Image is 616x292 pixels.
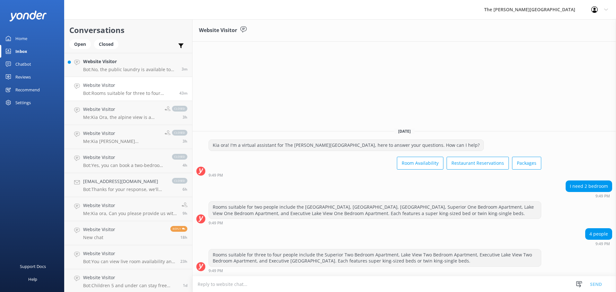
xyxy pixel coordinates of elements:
span: 10:29pm 11-Aug-2025 (UTC +12:00) Pacific/Auckland [182,66,187,72]
button: Packages [512,157,541,170]
span: closed [172,178,187,184]
span: 07:06pm 11-Aug-2025 (UTC +12:00) Pacific/Auckland [183,138,187,144]
a: [EMAIL_ADDRESS][DOMAIN_NAME]Bot:Thanks for your response, we'll get back to you as soon as we can... [64,173,192,197]
a: Website VisitorMe:Kia Ora, the alpine view is a partially obstructed view found in our Superior r... [64,101,192,125]
div: 09:49pm 11-Aug-2025 (UTC +12:00) Pacific/Auckland [209,173,541,177]
div: Recommend [15,83,40,96]
a: Website VisitorBot:You can view live room availability and make your reservation online at [URL][... [64,245,192,269]
button: Restaurant Reservations [447,157,509,170]
a: Website VisitorBot:Rooms suitable for three to four people include the Superior Two Bedroom Apart... [64,77,192,101]
div: Kia ora! I'm a virtual assistant for The [PERSON_NAME][GEOGRAPHIC_DATA], here to answer your ques... [209,140,483,151]
div: I need 2 bedroom [566,181,612,192]
span: 05:58pm 11-Aug-2025 (UTC +12:00) Pacific/Auckland [183,163,187,168]
button: Room Availability [397,157,443,170]
span: 11:26pm 10-Aug-2025 (UTC +12:00) Pacific/Auckland [180,259,187,264]
div: Support Docs [20,260,46,273]
div: Help [28,273,37,286]
p: Me: Kia Ora, the alpine view is a partially obstructed view found in our Superior rooms. [GEOGRAP... [83,114,160,120]
p: Bot: No, the public laundry is available to guests at no charge. [83,67,177,72]
a: Closed [94,40,122,47]
strong: 9:49 PM [209,173,223,177]
h4: Website Visitor [83,58,177,65]
p: Bot: Rooms suitable for three to four people include the Superior Two Bedroom Apartment, Lake Vie... [83,90,175,96]
h2: Conversations [69,24,187,36]
span: 09:49pm 11-Aug-2025 (UTC +12:00) Pacific/Auckland [179,90,187,96]
div: 09:49pm 11-Aug-2025 (UTC +12:00) Pacific/Auckland [209,221,541,225]
p: New chat [83,235,115,240]
div: Open [69,39,91,49]
div: Rooms suitable for three to four people include the Superior Two Bedroom Apartment, Lake View Two... [209,249,541,266]
div: 4 people [586,229,612,239]
span: 09:00am 10-Aug-2025 (UTC +12:00) Pacific/Auckland [183,283,187,288]
a: Website VisitorBot:No, the public laundry is available to guests at no charge.3m [64,53,192,77]
p: Me: Kia ora, Can you please provide us with dates you want to make a reservation in the restauran... [83,211,177,216]
span: closed [172,130,187,136]
strong: 9:49 PM [209,269,223,273]
h4: Website Visitor [83,274,178,281]
h3: Website Visitor [199,26,237,35]
img: yonder-white-logo.png [10,11,47,21]
div: Chatbot [15,58,31,71]
span: 12:42pm 11-Aug-2025 (UTC +12:00) Pacific/Auckland [183,211,187,216]
p: Me: Kia [PERSON_NAME] [PERSON_NAME], we have put a note in your reservation to be placed by the w... [83,138,160,144]
div: Rooms suitable for two people include the [GEOGRAPHIC_DATA], [GEOGRAPHIC_DATA], [GEOGRAPHIC_DATA]... [209,202,541,219]
a: Open [69,40,94,47]
p: Bot: Yes, you can book a two-bedroom suite for four adults and a child. Rooms suitable for three ... [83,163,166,168]
div: Settings [15,96,31,109]
h4: Website Visitor [83,202,177,209]
strong: 9:49 PM [595,194,610,198]
h4: Website Visitor [83,82,175,89]
div: Home [15,32,27,45]
div: Reviews [15,71,31,83]
span: 03:47am 11-Aug-2025 (UTC +12:00) Pacific/Auckland [180,235,187,240]
div: 09:49pm 11-Aug-2025 (UTC +12:00) Pacific/Auckland [566,194,612,198]
h4: [EMAIL_ADDRESS][DOMAIN_NAME] [83,178,166,185]
h4: Website Visitor [83,226,115,233]
span: Reply [170,226,187,232]
h4: Website Visitor [83,154,166,161]
div: Inbox [15,45,27,58]
a: Website VisitorMe:Kia [PERSON_NAME] [PERSON_NAME], we have put a note in your reservation to be p... [64,125,192,149]
span: [DATE] [394,129,415,134]
div: 09:49pm 11-Aug-2025 (UTC +12:00) Pacific/Auckland [209,268,541,273]
span: closed [172,106,187,112]
span: 03:38pm 11-Aug-2025 (UTC +12:00) Pacific/Auckland [183,187,187,192]
a: Website VisitorBot:Yes, you can book a two-bedroom suite for four adults and a child. Rooms suita... [64,149,192,173]
span: 07:12pm 11-Aug-2025 (UTC +12:00) Pacific/Auckland [183,114,187,120]
p: Bot: Children 5 and under can stay free when sharing existing bedding with parents. [83,283,178,288]
a: Website VisitorNew chatReply18h [64,221,192,245]
strong: 9:49 PM [209,221,223,225]
div: 09:49pm 11-Aug-2025 (UTC +12:00) Pacific/Auckland [585,241,612,246]
p: Bot: You can view live room availability and make your reservation online at [URL][DOMAIN_NAME]. [83,259,175,264]
strong: 9:49 PM [595,242,610,246]
h4: Website Visitor [83,250,175,257]
p: Bot: Thanks for your response, we'll get back to you as soon as we can during opening hours. [83,187,166,192]
h4: Website Visitor [83,130,160,137]
span: closed [172,154,187,160]
h4: Website Visitor [83,106,160,113]
a: Website VisitorMe:Kia ora, Can you please provide us with dates you want to make a reservation in... [64,197,192,221]
div: Closed [94,39,118,49]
